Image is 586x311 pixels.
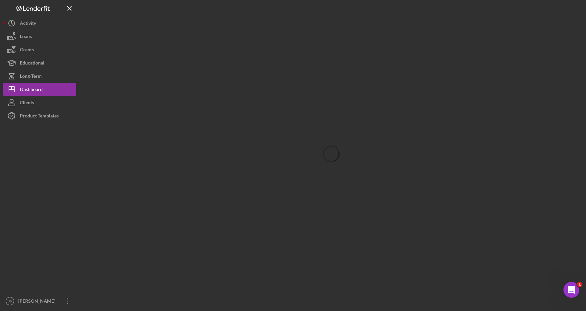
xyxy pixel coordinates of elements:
button: Product Templates [3,109,76,122]
button: Loans [3,30,76,43]
div: Grants [20,43,34,58]
text: JB [8,299,12,303]
button: Activity [3,17,76,30]
iframe: Intercom live chat [563,282,579,298]
button: Dashboard [3,83,76,96]
span: 1 [577,282,582,287]
button: Educational [3,56,76,69]
div: Loans [20,30,32,45]
div: Activity [20,17,36,31]
button: Long-Term [3,69,76,83]
div: Educational [20,56,44,71]
button: Clients [3,96,76,109]
button: JB[PERSON_NAME] [3,294,76,308]
div: Product Templates [20,109,59,124]
div: Dashboard [20,83,43,98]
div: Long-Term [20,69,42,84]
div: [PERSON_NAME] [17,294,60,309]
div: Clients [20,96,34,111]
button: Grants [3,43,76,56]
